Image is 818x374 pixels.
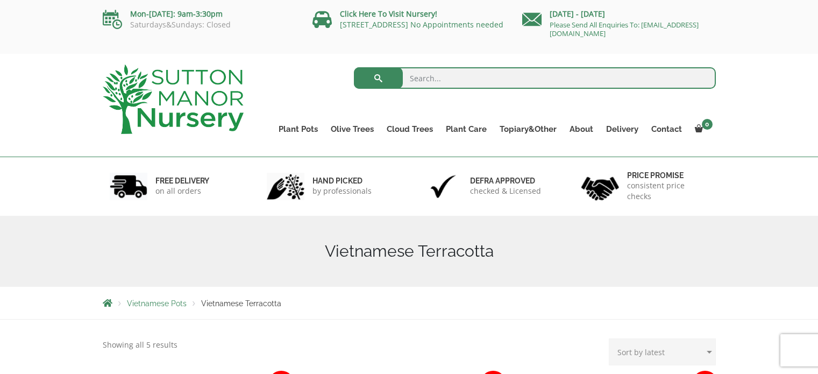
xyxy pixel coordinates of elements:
p: Mon-[DATE]: 9am-3:30pm [103,8,296,20]
a: Please Send All Enquiries To: [EMAIL_ADDRESS][DOMAIN_NAME] [550,20,699,38]
a: Delivery [600,122,645,137]
img: 4.jpg [581,170,619,203]
h6: hand picked [312,176,372,186]
a: Plant Care [439,122,493,137]
img: logo [103,65,244,134]
a: Plant Pots [272,122,324,137]
img: 3.jpg [424,173,462,200]
p: Saturdays&Sundays: Closed [103,20,296,29]
p: consistent price checks [627,180,709,202]
a: [STREET_ADDRESS] No Appointments needed [340,19,503,30]
img: 1.jpg [110,173,147,200]
span: Vietnamese Terracotta [201,299,281,308]
a: 0 [688,122,716,137]
img: 2.jpg [267,173,304,200]
a: Olive Trees [324,122,380,137]
h6: Defra approved [470,176,541,186]
input: Search... [354,67,716,89]
h6: Price promise [627,171,709,180]
span: 0 [702,119,713,130]
a: Cloud Trees [380,122,439,137]
p: checked & Licensed [470,186,541,196]
a: Vietnamese Pots [127,299,187,308]
h1: Vietnamese Terracotta [103,242,716,261]
a: Topiary&Other [493,122,563,137]
select: Shop order [609,338,716,365]
h6: FREE DELIVERY [155,176,209,186]
p: [DATE] - [DATE] [522,8,716,20]
nav: Breadcrumbs [103,299,716,307]
a: About [563,122,600,137]
a: Click Here To Visit Nursery! [340,9,437,19]
p: by professionals [312,186,372,196]
p: Showing all 5 results [103,338,177,351]
p: on all orders [155,186,209,196]
a: Contact [645,122,688,137]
